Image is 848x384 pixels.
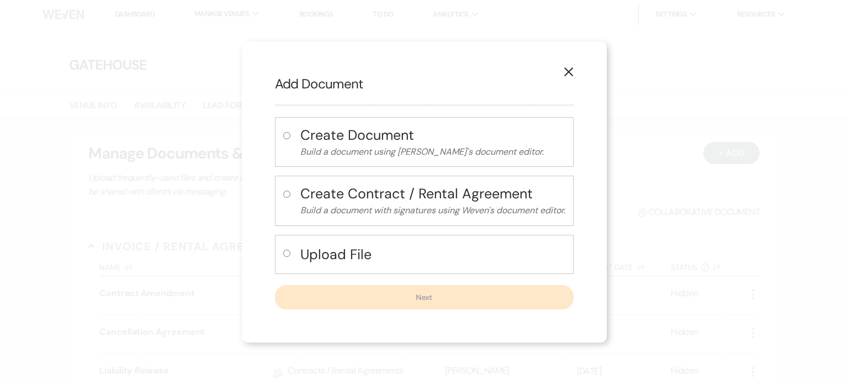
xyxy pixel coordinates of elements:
[300,184,565,203] h4: Create Contract / Rental Agreement
[275,285,574,309] button: Next
[300,145,565,159] p: Build a document using [PERSON_NAME]'s document editor.
[300,125,565,145] h4: Create Document
[300,203,565,218] p: Build a document with signatures using Weven's document editor.
[300,184,565,218] button: Create Contract / Rental AgreementBuild a document with signatures using Weven's document editor.
[300,245,565,264] h4: Upload File
[275,75,574,93] h2: Add Document
[300,125,565,159] button: Create DocumentBuild a document using [PERSON_NAME]'s document editor.
[300,243,565,266] button: Upload File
